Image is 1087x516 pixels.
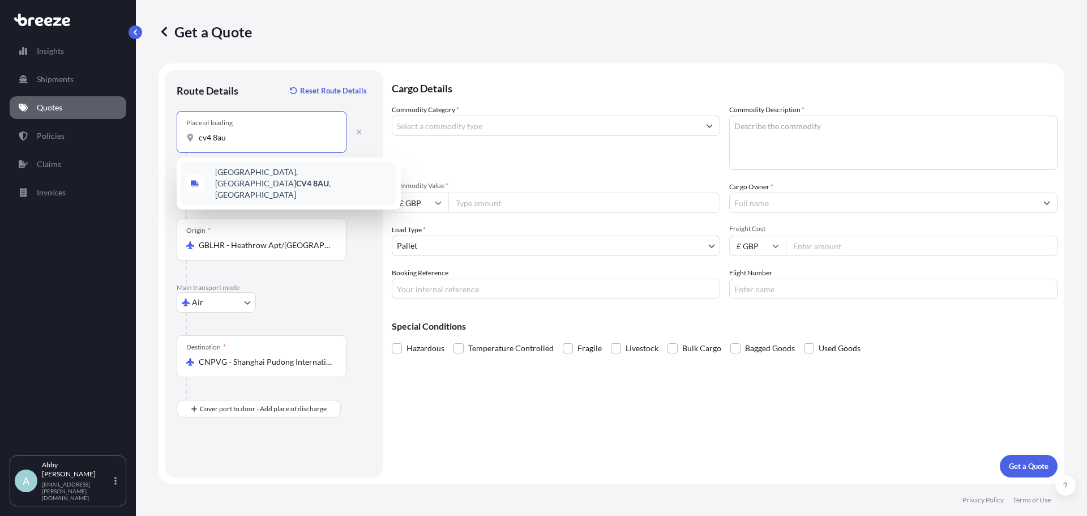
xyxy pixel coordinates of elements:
[448,193,720,213] input: Type amount
[177,283,371,292] p: Main transport mode
[1009,460,1049,472] p: Get a Quote
[699,116,720,136] button: Show suggestions
[296,178,329,188] b: CV4 8AU
[392,267,448,279] label: Booking Reference
[215,167,392,201] span: [GEOGRAPHIC_DATA], [GEOGRAPHIC_DATA] , [GEOGRAPHIC_DATA]
[199,132,332,143] input: Place of loading
[392,70,1058,104] p: Cargo Details
[392,224,426,236] span: Load Type
[392,322,1058,331] p: Special Conditions
[392,279,720,299] input: Your internal reference
[200,403,327,415] span: Cover port to door - Add place of discharge
[626,340,658,357] span: Livestock
[159,23,252,41] p: Get a Quote
[300,85,367,96] p: Reset Route Details
[729,181,773,193] label: Cargo Owner
[1037,193,1057,213] button: Show suggestions
[729,224,1058,233] span: Freight Cost
[397,240,417,251] span: Pallet
[392,116,699,136] input: Select a commodity type
[1013,496,1051,505] p: Terms of Use
[42,481,112,501] p: [EMAIL_ADDRESS][PERSON_NAME][DOMAIN_NAME]
[729,267,772,279] label: Flight Number
[192,297,203,308] span: Air
[37,45,64,57] p: Insights
[199,240,332,251] input: Origin
[729,104,804,116] label: Commodity Description
[406,340,444,357] span: Hazardous
[199,356,332,368] input: Destination
[186,343,226,352] div: Destination
[37,159,61,170] p: Claims
[819,340,861,357] span: Used Goods
[42,460,112,479] p: Abby [PERSON_NAME]
[177,157,401,210] div: Show suggestions
[37,102,62,113] p: Quotes
[730,193,1037,213] input: Full name
[729,279,1058,299] input: Enter name
[745,340,795,357] span: Bagged Goods
[186,118,233,127] div: Place of loading
[177,292,256,313] button: Select transport
[23,475,29,487] span: A
[392,104,459,116] label: Commodity Category
[37,74,74,85] p: Shipments
[577,340,602,357] span: Fragile
[186,226,211,235] div: Origin
[177,84,238,97] p: Route Details
[37,187,66,198] p: Invoices
[37,130,65,142] p: Policies
[682,340,721,357] span: Bulk Cargo
[786,236,1058,256] input: Enter amount
[468,340,554,357] span: Temperature Controlled
[962,496,1004,505] p: Privacy Policy
[392,181,720,190] span: Commodity Value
